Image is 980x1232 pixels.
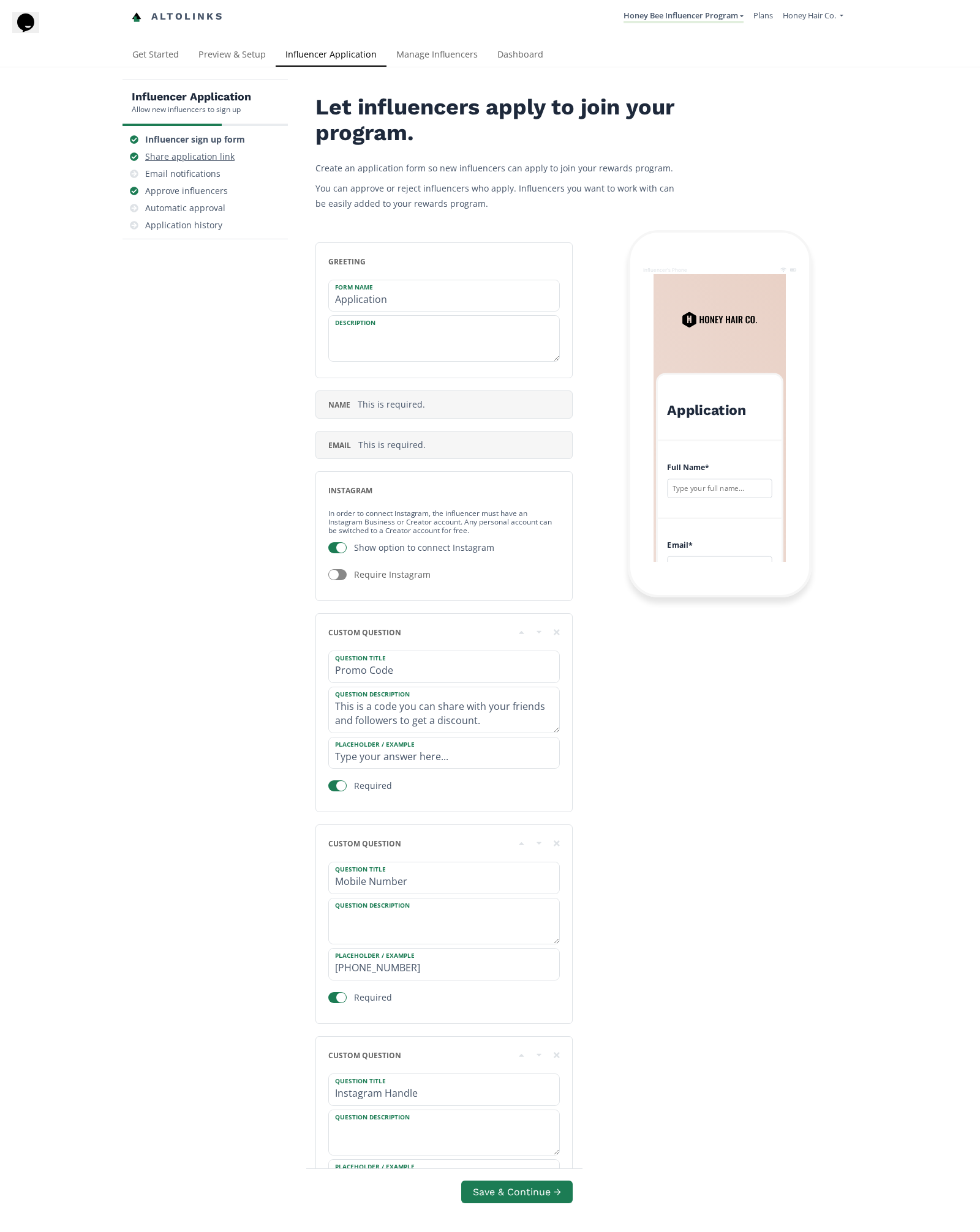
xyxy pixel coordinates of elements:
label: Placeholder / Example [329,949,547,960]
img: QrgWYwbcqp6j [680,300,759,339]
div: Show option to connect Instagram [354,542,494,554]
a: Preview & Setup [189,43,276,68]
div: Automatic approval [145,202,225,214]
span: This is required. [358,398,425,410]
p: Create an application form so new influencers can apply to join your rewards program. [315,160,683,176]
small: In order to connect Instagram, the influencer must have an Instagram Business or Creator account. [328,503,552,540]
a: Honey Hair Co. [783,10,843,24]
a: Dashboard [488,43,553,68]
div: Application history [145,219,222,231]
a: Plans [753,10,773,21]
span: email [328,440,351,450]
a: Get Started [123,43,189,68]
label: Question Description [329,1110,547,1121]
label: Description [329,316,547,327]
div: Required [354,780,392,792]
span: This is required. [358,439,426,450]
span: instagram [328,485,372,496]
div: Influencer sign up form [145,133,245,146]
a: Honey Bee Influencer Program [624,10,744,23]
h4: Email * [667,539,772,552]
span: custom question [328,627,401,638]
a: Influencer Application [276,43,386,68]
label: Question Title [329,862,547,873]
h2: Application [667,401,772,420]
span: custom question [328,838,401,849]
img: favicon-32x32.png [132,12,141,22]
label: Question Title [329,1074,547,1085]
h4: Full Name * [667,461,772,474]
input: name@example.com [667,556,772,575]
div: Influencer's Phone [643,266,687,273]
div: Require Instagram [354,569,431,581]
span: name [328,400,350,410]
div: Allow new influencers to sign up [132,104,251,114]
span: greeting [328,256,366,267]
label: Question Description [329,687,547,698]
a: Altolinks [132,7,224,27]
h5: Influencer Application [132,89,251,104]
a: Manage Influencers [386,43,488,68]
div: Approve influencers [145,185,228,197]
label: Question Description [329,898,547,909]
textarea: This is a code you can share with your friends and followers to get a discount. **Max of 15 chara... [329,687,559,733]
button: Save & Continue → [461,1181,573,1203]
label: Placeholder / Example [329,1160,547,1171]
div: Required [354,991,392,1004]
input: Type your full name... [667,479,772,498]
h2: Let influencers apply to join your program. [315,95,683,146]
div: Share application link [145,151,235,163]
label: Form Name [329,280,547,291]
div: Email notifications [145,168,221,180]
label: Placeholder / Example [329,737,547,749]
span: custom question [328,1050,401,1061]
p: You can approve or reject influencers who apply. Influencers you want to work with can be easily ... [315,181,683,211]
iframe: chat widget [12,12,51,49]
span: Honey Hair Co. [783,10,836,21]
label: Question Title [329,651,547,662]
a: Any personal account can be switched to a Creator account for free. [328,517,552,535]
